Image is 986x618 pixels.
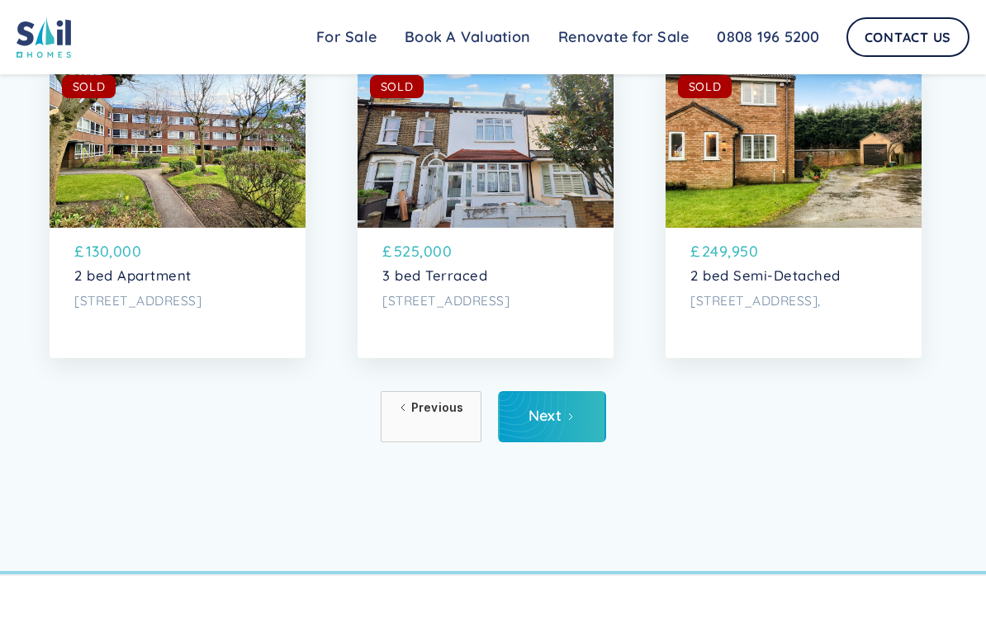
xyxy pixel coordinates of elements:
[50,63,306,358] a: SOLD£130,0002 bed Apartment[STREET_ADDRESS]
[74,292,281,309] p: [STREET_ADDRESS]
[703,21,833,54] a: 0808 196 5200
[702,240,759,262] p: 249,950
[382,267,589,284] p: 3 bed Terraced
[394,240,453,262] p: 525,000
[689,78,722,95] div: SOLD
[50,391,936,442] div: List
[302,21,391,54] a: For Sale
[73,78,106,95] div: SOLD
[382,292,589,309] p: [STREET_ADDRESS]
[381,391,481,442] a: Previous Page
[411,399,464,416] div: Previous
[529,408,562,424] div: Next
[690,267,897,284] p: 2 bed Semi-Detached
[74,240,84,262] p: £
[544,21,703,54] a: Renovate for Sale
[358,63,614,358] a: SOLD£525,0003 bed Terraced[STREET_ADDRESS]
[666,63,922,358] a: SOLD£249,9502 bed Semi-Detached[STREET_ADDRESS],
[381,78,414,95] div: SOLD
[391,21,544,54] a: Book A Valuation
[382,240,392,262] p: £
[17,17,71,58] img: sail home logo colored
[690,240,700,262] p: £
[690,292,897,309] p: [STREET_ADDRESS],
[74,267,281,284] p: 2 bed Apartment
[846,17,970,57] a: Contact Us
[86,240,142,262] p: 130,000
[498,391,606,442] a: Next Page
